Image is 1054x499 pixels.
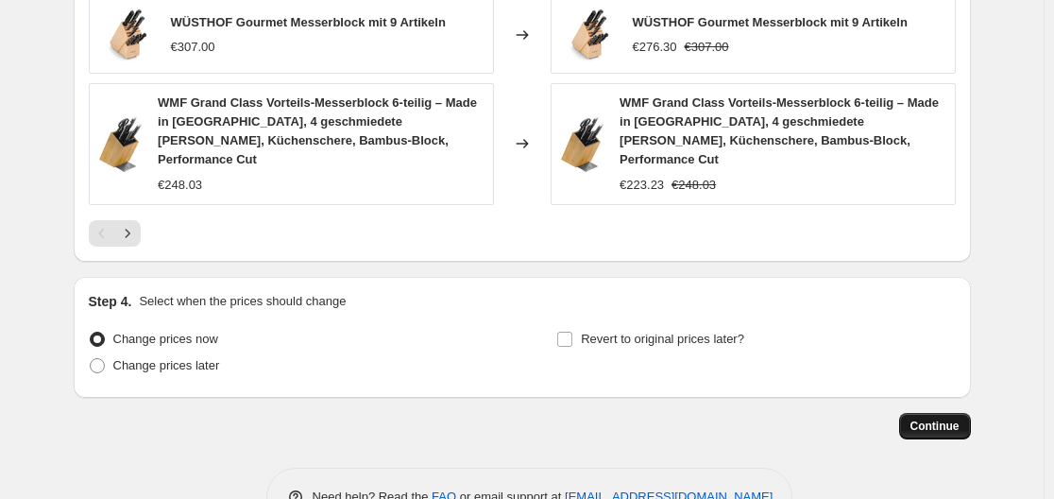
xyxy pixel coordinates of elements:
div: €248.03 [158,176,202,195]
nav: Pagination [89,220,141,247]
div: €276.30 [633,38,677,57]
span: WMF Grand Class Vorteils-Messerblock 6-teilig – Made in [GEOGRAPHIC_DATA], 4 geschmiedete [PERSON... [158,95,477,166]
span: Change prices later [113,358,220,372]
div: €307.00 [171,38,215,57]
h2: Step 4. [89,292,132,311]
img: 61XTEBj5tsL_80x.jpg [99,115,144,172]
span: WÜSTHOF Gourmet Messerblock mit 9 Artikeln [633,15,908,29]
img: 61Q_U8N2V8L_80x.jpg [99,7,156,63]
strike: €307.00 [685,38,729,57]
span: WÜSTHOF Gourmet Messerblock mit 9 Artikeln [171,15,446,29]
span: Change prices now [113,332,218,346]
span: Revert to original prices later? [581,332,744,346]
button: Next [114,220,141,247]
button: Continue [899,413,971,439]
img: 61Q_U8N2V8L_80x.jpg [561,7,618,63]
strike: €248.03 [671,176,716,195]
span: Continue [910,419,960,434]
span: WMF Grand Class Vorteils-Messerblock 6-teilig – Made in [GEOGRAPHIC_DATA], 4 geschmiedete [PERSON... [620,95,939,166]
div: €223.23 [620,176,664,195]
p: Select when the prices should change [139,292,346,311]
img: 61XTEBj5tsL_80x.jpg [561,115,605,172]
